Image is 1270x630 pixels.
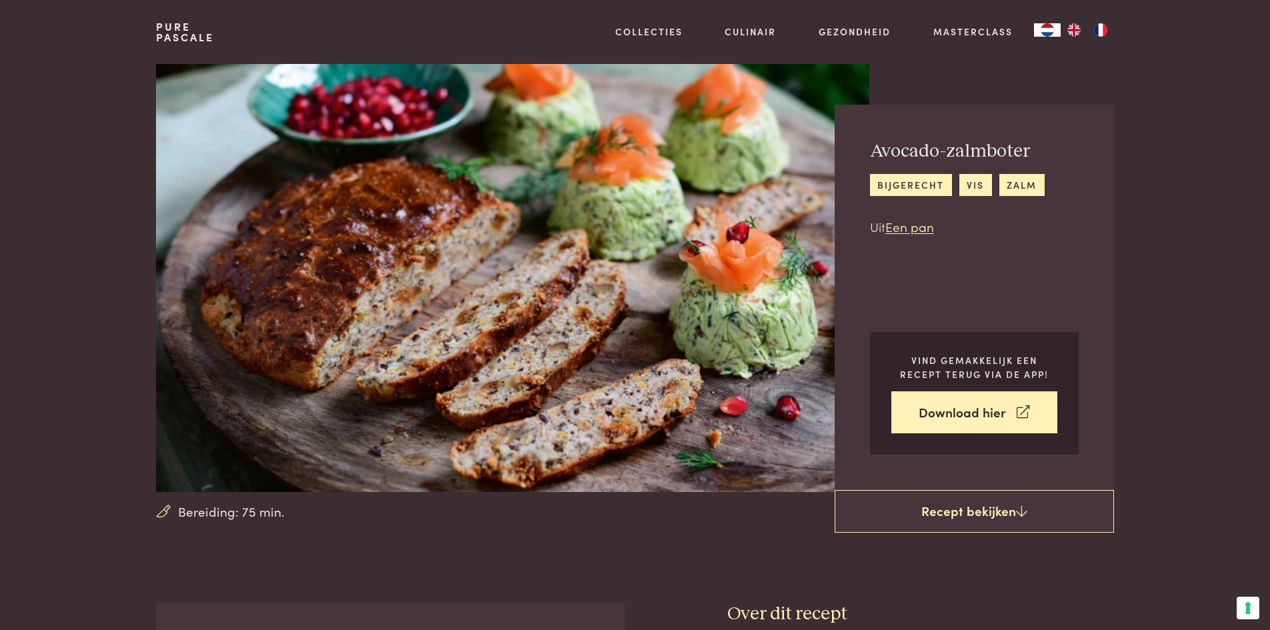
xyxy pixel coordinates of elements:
a: NL [1034,23,1061,37]
a: vis [959,174,992,196]
p: Vind gemakkelijk een recept terug via de app! [891,353,1057,381]
div: Language [1034,23,1061,37]
a: EN [1061,23,1087,37]
img: Avocado-zalmboter [156,64,869,492]
a: Recept bekijken [835,490,1114,533]
a: FR [1087,23,1114,37]
a: Download hier [891,391,1057,433]
h2: Avocado-zalmboter [870,140,1045,163]
a: Een pan [885,217,934,235]
a: PurePascale [156,21,214,43]
aside: Language selected: Nederlands [1034,23,1114,37]
p: Uit [870,217,1045,237]
a: zalm [999,174,1045,196]
span: Bereiding: 75 min. [178,502,285,521]
h3: Over dit recept [727,603,1114,626]
a: Collecties [615,25,683,39]
a: Gezondheid [819,25,891,39]
ul: Language list [1061,23,1114,37]
button: Uw voorkeuren voor toestemming voor trackingtechnologieën [1237,597,1259,619]
a: Masterclass [933,25,1013,39]
a: bijgerecht [870,174,952,196]
a: Culinair [725,25,776,39]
